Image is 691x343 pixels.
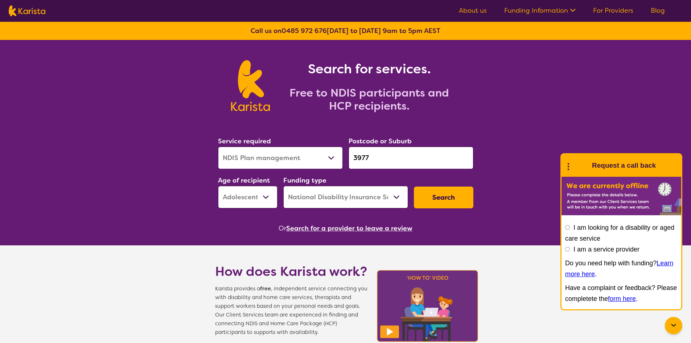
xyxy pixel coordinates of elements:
button: Search [414,187,473,208]
a: About us [459,6,487,15]
p: Do you need help with funding? . [565,258,678,279]
b: free [260,285,271,292]
label: Funding type [283,176,326,185]
label: Postcode or Suburb [349,137,412,146]
a: For Providers [593,6,633,15]
img: Karista logo [9,5,45,16]
a: Funding Information [504,6,576,15]
label: I am looking for a disability or aged care service [565,224,674,242]
img: Karista offline chat form to request call back [562,177,681,215]
b: Call us on [DATE] to [DATE] 9am to 5pm AEST [251,26,440,35]
label: Service required [218,137,271,146]
img: Karista [573,158,588,173]
h1: Search for services. [279,60,460,78]
span: Karista provides a , independent service connecting you with disability and home care services, t... [215,285,367,337]
p: Have a complaint or feedback? Please completete the . [565,282,678,304]
h2: Free to NDIS participants and HCP recipients. [279,86,460,113]
label: Age of recipient [218,176,270,185]
a: Blog [651,6,665,15]
button: Search for a provider to leave a review [286,223,412,234]
input: Type [349,147,473,169]
a: 0485 972 676 [281,26,327,35]
a: form here [608,295,636,302]
h1: Request a call back [592,160,656,171]
h1: How does Karista work? [215,263,367,280]
span: Or [279,223,286,234]
label: I am a service provider [573,246,639,253]
img: Karista logo [231,60,270,111]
